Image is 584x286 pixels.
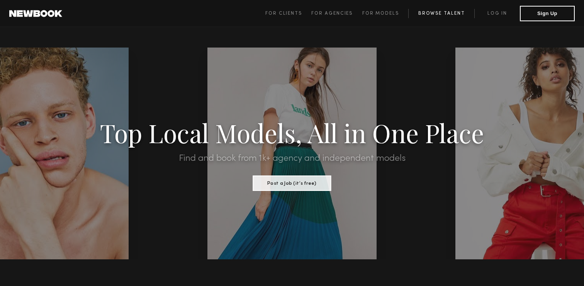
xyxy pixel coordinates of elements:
[253,178,331,187] a: Post a Job (it’s free)
[520,6,575,21] button: Sign Up
[311,11,353,16] span: For Agencies
[311,9,362,18] a: For Agencies
[362,11,399,16] span: For Models
[265,11,302,16] span: For Clients
[408,9,474,18] a: Browse Talent
[44,121,540,145] h1: Top Local Models, All in One Place
[265,9,311,18] a: For Clients
[362,9,409,18] a: For Models
[253,175,331,191] button: Post a Job (it’s free)
[44,154,540,163] h2: Find and book from 1k+ agency and independent models
[474,9,520,18] a: Log in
